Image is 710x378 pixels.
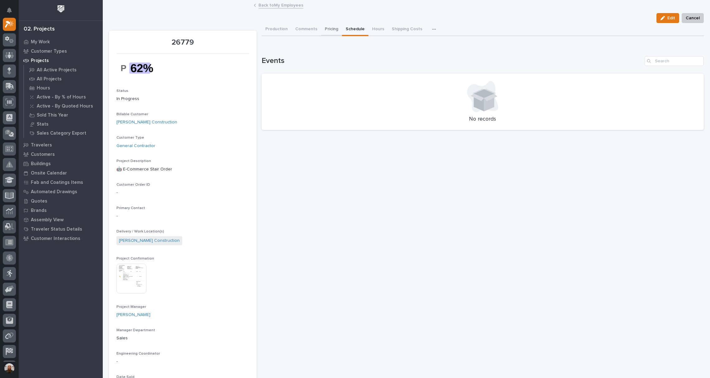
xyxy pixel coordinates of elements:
p: Assembly View [31,217,64,223]
span: Status [116,89,128,93]
p: Customer Interactions [31,236,80,242]
p: - [116,213,249,219]
button: Notifications [3,4,16,17]
span: Billable Customer [116,112,148,116]
p: - [116,189,249,196]
p: My Work [31,39,50,45]
span: Edit [667,15,675,21]
button: Comments [291,23,321,36]
p: Active - By % of Hours [37,94,86,100]
p: 🤖 E-Commerce Stair Order [116,166,249,173]
p: All Projects [37,76,62,82]
p: Buildings [31,161,51,167]
p: All Active Projects [37,67,77,73]
span: Delivery / Work Location(s) [116,230,164,233]
a: All Active Projects [24,65,103,74]
button: Hours [368,23,388,36]
a: [PERSON_NAME] Construction [116,119,177,126]
div: Notifications [8,7,16,17]
p: No records [269,116,697,123]
p: Projects [31,58,49,64]
p: Brands [31,208,47,213]
div: 02. Projects [24,26,55,33]
span: Customer Order ID [116,183,150,187]
a: Sold This Year [24,111,103,119]
span: Manager Department [116,328,155,332]
a: Travelers [19,140,103,150]
span: Primary Contact [116,206,145,210]
p: Stats [37,122,49,127]
a: Traveler Status Details [19,224,103,234]
a: All Projects [24,74,103,83]
p: Hours [37,85,50,91]
a: Buildings [19,159,103,168]
p: Customer Types [31,49,67,54]
button: Shipping Costs [388,23,426,36]
a: Sales Category Export [24,129,103,137]
p: In Progress [116,96,249,102]
p: Quotes [31,199,47,204]
h1: Events [262,56,642,65]
p: Customers [31,152,55,157]
img: sI3QoX8TtTr_LZRvUfxNpSSd7gSPNnDLFEu3FHSTpMA [116,57,163,79]
p: Automated Drawings [31,189,77,195]
button: Schedule [342,23,368,36]
img: Workspace Logo [55,3,67,15]
button: Pricing [321,23,342,36]
p: Active - By Quoted Hours [37,103,93,109]
a: Customer Interactions [19,234,103,243]
a: Hours [24,84,103,92]
a: Brands [19,206,103,215]
span: Project Description [116,159,151,163]
p: Fab and Coatings Items [31,180,83,185]
button: Cancel [682,13,704,23]
a: Projects [19,56,103,65]
span: Engineering Coordinator [116,352,160,356]
p: - [116,358,249,365]
a: General Contractor [116,143,155,149]
a: Assembly View [19,215,103,224]
a: Onsite Calendar [19,168,103,178]
span: Cancel [686,14,700,22]
span: Project Manager [116,305,146,309]
p: Onsite Calendar [31,170,67,176]
button: Edit [656,13,679,23]
a: Automated Drawings [19,187,103,196]
a: [PERSON_NAME] [116,312,150,318]
input: Search [645,56,704,66]
a: Stats [24,120,103,128]
p: Traveler Status Details [31,227,82,232]
a: Back toMy Employees [258,1,303,8]
a: Active - By % of Hours [24,93,103,101]
a: Customers [19,150,103,159]
span: Project Confirmation [116,257,154,261]
span: Customer Type [116,136,144,140]
p: Sales [116,335,249,342]
a: [PERSON_NAME] Construction [119,237,180,244]
a: Customer Types [19,46,103,56]
a: Active - By Quoted Hours [24,102,103,110]
p: Sales Category Export [37,131,86,136]
a: Quotes [19,196,103,206]
a: Fab and Coatings Items [19,178,103,187]
a: My Work [19,37,103,46]
button: Production [262,23,291,36]
button: users-avatar [3,362,16,375]
p: 26779 [116,38,249,47]
p: Travelers [31,142,52,148]
p: Sold This Year [37,112,68,118]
